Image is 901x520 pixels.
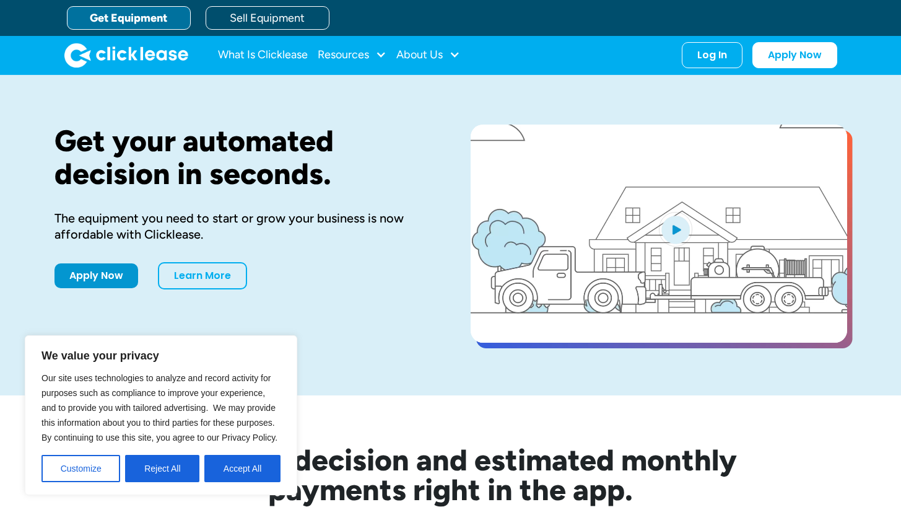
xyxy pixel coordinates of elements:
h2: See your decision and estimated monthly payments right in the app. [104,445,798,505]
div: Log In [697,49,727,61]
a: Get Equipment [67,6,191,30]
h1: Get your automated decision in seconds. [54,125,431,190]
button: Customize [41,455,120,482]
div: About Us [396,43,460,68]
a: Sell Equipment [206,6,329,30]
span: Our site uses technologies to analyze and record activity for purposes such as compliance to impr... [41,373,277,443]
div: We value your privacy [25,335,297,495]
a: Apply Now [54,263,138,288]
button: Accept All [204,455,281,482]
div: The equipment you need to start or grow your business is now affordable with Clicklease. [54,210,431,242]
a: What Is Clicklease [218,43,308,68]
img: Blue play button logo on a light blue circular background [659,212,692,247]
a: open lightbox [471,125,847,343]
a: home [64,43,188,68]
a: Learn More [158,262,247,289]
button: Reject All [125,455,199,482]
img: Clicklease logo [64,43,188,68]
div: Resources [318,43,386,68]
p: We value your privacy [41,348,281,363]
a: Apply Now [752,42,837,68]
